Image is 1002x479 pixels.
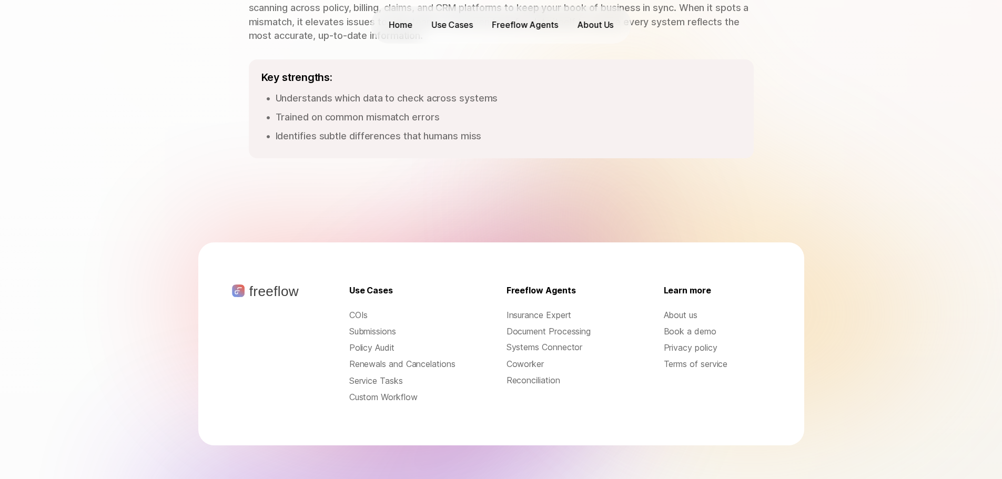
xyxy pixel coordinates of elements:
[431,19,473,31] div: Use Cases
[389,19,412,31] p: Home
[487,17,563,33] a: Freeflow Agents
[349,358,456,370] a: Renewals and Cancelations
[577,19,613,31] p: About Us
[492,19,558,31] p: Freeflow Agents
[507,341,613,353] div: Systems Connector
[261,72,332,83] h5: Key strengths:
[507,374,613,386] div: Reconciliation
[572,17,619,33] a: About Us
[349,391,456,403] a: Custom Workflow
[664,325,771,338] a: Book a demo
[664,342,771,354] a: Privacy policy
[383,17,418,33] a: Home
[349,284,393,297] p: Use Cases
[349,342,456,354] a: Policy Audit
[507,284,576,297] p: Freeflow Agents
[249,284,299,298] p: freeflow
[276,130,482,141] span: Identifies subtle differences that humans miss
[507,309,613,321] div: Insurance Expert
[349,325,456,338] a: Submissions
[507,325,613,337] div: Document Processing
[507,358,613,370] div: Coworker
[664,358,771,370] a: Terms of service
[276,93,498,104] span: Understands which data to check across systems
[664,284,711,297] p: Learn more
[349,309,456,321] a: COIs
[349,375,456,387] a: Service Tasks
[664,309,771,321] a: About us
[276,111,440,123] span: Trained on common mismatch errors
